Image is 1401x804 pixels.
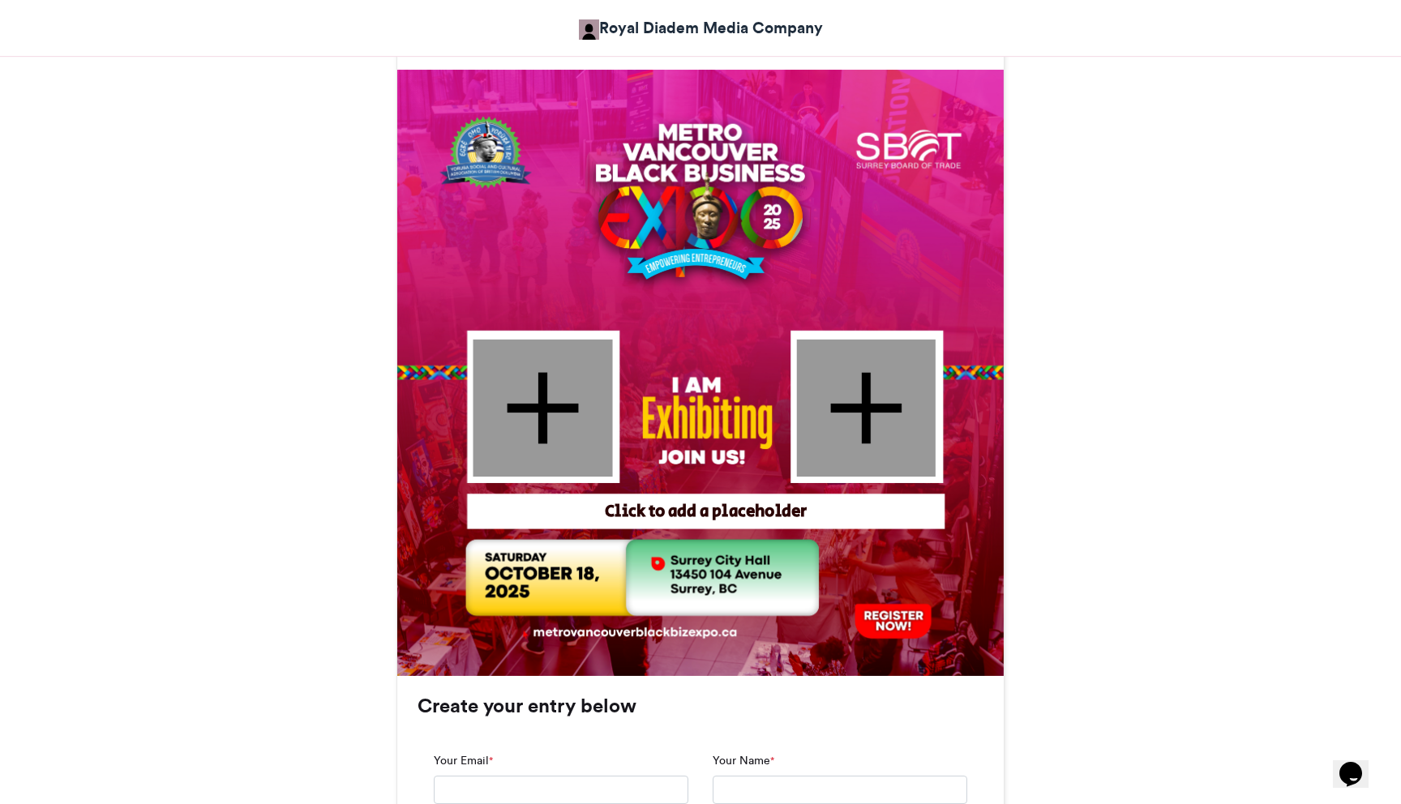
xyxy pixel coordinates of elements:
[579,16,823,40] a: Royal Diadem Media Company
[397,70,1004,676] img: 1751760270.202-9675e0dcf50c7b4f8781ab32f9988d466a52a1e5.jpg
[1333,739,1385,788] iframe: chat widget
[473,500,940,524] div: Click to add a placeholder
[713,752,774,769] label: Your Name
[579,19,599,40] img: Sunday Adebakin
[434,752,493,769] label: Your Email
[418,696,983,716] h3: Create your entry below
